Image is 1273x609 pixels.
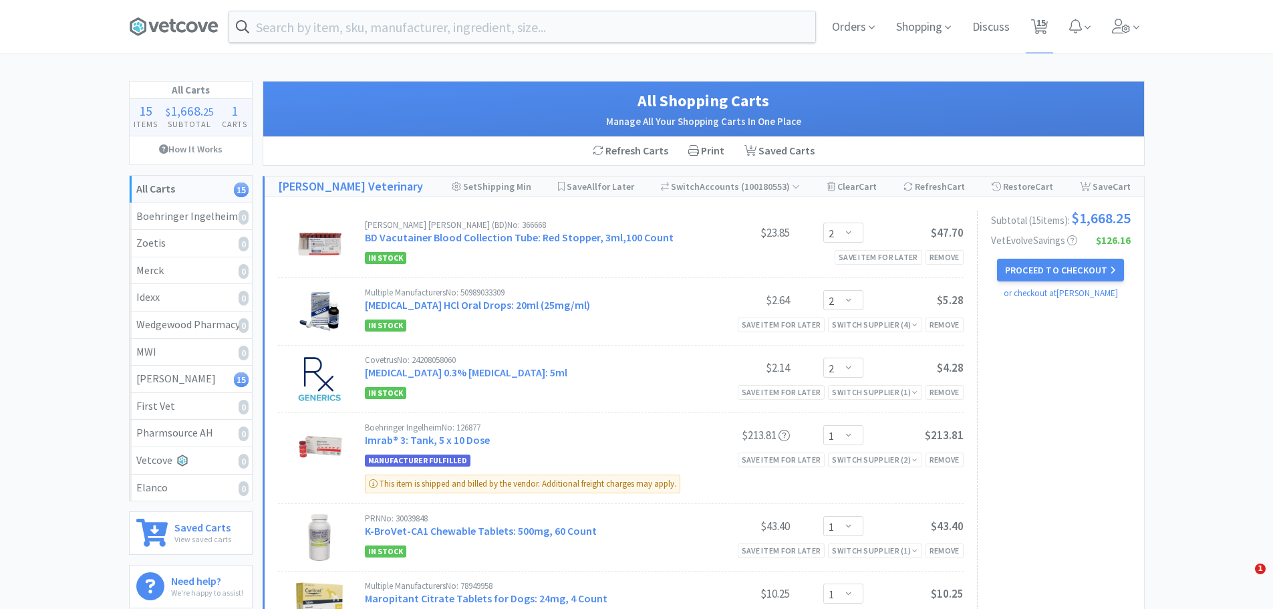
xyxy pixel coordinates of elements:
[130,420,252,447] a: Pharmsource AH0
[130,447,252,475] a: Vetcove0
[992,176,1053,197] div: Restore
[296,514,343,561] img: 4934d63315954696a2b0f53771d90f68_566396.jpeg
[926,385,964,399] div: Remove
[130,136,252,162] a: How It Works
[1026,23,1053,35] a: 15
[296,356,343,402] img: 59feb3224d2c43aea029664cf8fd52d2_269048.jpeg
[239,264,249,279] i: 0
[239,210,249,225] i: 0
[130,393,252,420] a: First Vet0
[130,176,252,203] a: All Carts15
[734,137,825,165] a: Saved Carts
[903,176,965,197] div: Refresh
[926,318,964,332] div: Remove
[136,235,245,252] div: Zoetis
[136,398,245,415] div: First Vet
[136,208,245,225] div: Boehringer Ingelheim
[136,344,245,361] div: MWI
[174,519,231,533] h6: Saved Carts
[463,180,477,193] span: Set
[690,360,790,376] div: $2.14
[239,427,249,441] i: 0
[162,118,218,130] h4: Subtotal
[218,118,251,130] h4: Carts
[296,288,343,335] img: 989bee11716441399a29148f934be0fb_55463.jpeg
[174,533,231,545] p: View saved carts
[365,231,674,244] a: BD Vacutainer Blood Collection Tube: Red Stopper, 3ml,100 Count
[365,221,690,229] div: [PERSON_NAME] [PERSON_NAME] (BD) No: 366668
[277,88,1131,114] h1: All Shopping Carts
[130,230,252,257] a: Zoetis0
[738,543,825,558] div: Save item for later
[690,586,790,602] div: $10.25
[162,104,218,118] div: .
[229,11,815,42] input: Search by item, sku, manufacturer, ingredient, size...
[136,316,245,334] div: Wedgewood Pharmacy
[365,356,690,364] div: Covetrus No: 24208058060
[1096,235,1131,245] span: $126.16
[690,225,790,241] div: $23.85
[239,318,249,333] i: 0
[365,366,567,379] a: [MEDICAL_DATA] 0.3% [MEDICAL_DATA]: 5ml
[166,105,170,118] span: $
[136,289,245,306] div: Idexx
[365,288,690,297] div: Multiple Manufacturers No: 50989033309
[171,586,243,599] p: We're happy to assist!
[926,250,964,264] div: Remove
[239,346,249,360] i: 0
[452,176,531,197] div: Shipping Min
[139,102,152,119] span: 15
[1255,564,1266,574] span: 1
[365,455,470,467] span: Manufacturer Fulfilled
[136,262,245,279] div: Merck
[931,519,964,533] span: $43.40
[690,292,790,308] div: $2.64
[859,180,877,193] span: Cart
[583,137,678,165] div: Refresh Carts
[931,225,964,240] span: $47.70
[296,423,343,470] img: 40d831615bb0444ab0020571fa66fc9e_58249.jpeg
[967,21,1015,33] a: Discuss
[278,177,423,197] a: [PERSON_NAME] Veterinary
[130,257,252,285] a: Merck0
[365,298,590,312] a: [MEDICAL_DATA] HCl Oral Drops: 20ml (25mg/ml)
[130,475,252,501] a: Elanco0
[365,320,406,332] span: In Stock
[997,259,1124,281] button: Proceed to Checkout
[136,424,245,442] div: Pharmsource AH
[365,582,690,590] div: Multiple Manufacturers No: 78949958
[239,400,249,414] i: 0
[239,454,249,469] i: 0
[739,180,800,193] span: ( 100180553 )
[239,291,249,306] i: 0
[365,592,607,605] a: Maropitant Citrate Tablets for Dogs: 24mg, 4 Count
[835,250,922,264] div: Save item for later
[931,586,964,601] span: $10.25
[832,544,917,557] div: Switch Supplier ( 1 )
[1228,564,1260,596] iframe: Intercom live chat
[925,428,964,443] span: $213.81
[239,481,249,496] i: 0
[678,137,734,165] div: Print
[130,118,162,130] h4: Items
[587,180,597,193] span: All
[130,203,252,231] a: Boehringer Ingelheim0
[365,524,597,537] a: K-BroVet-CA1 Chewable Tablets: 500mg, 60 Count
[365,545,406,558] span: In Stock
[1004,287,1118,299] a: or checkout at [PERSON_NAME]
[365,387,406,399] span: In Stock
[365,252,406,264] span: In Stock
[832,453,917,466] div: Switch Supplier ( 2 )
[171,572,243,586] h6: Need help?
[991,235,1077,245] span: VetEvolve Savings
[136,370,245,388] div: [PERSON_NAME]
[832,318,917,331] div: Switch Supplier ( 4 )
[170,102,200,119] span: 1,668
[136,452,245,469] div: Vetcove
[671,180,700,193] span: Switch
[130,312,252,339] a: Wedgewood Pharmacy0
[1035,180,1053,193] span: Cart
[365,475,680,493] div: This item is shipped and billed by the vendor. Additional freight charges may apply.
[365,433,490,447] a: Imrab® 3: Tank, 5 x 10 Dose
